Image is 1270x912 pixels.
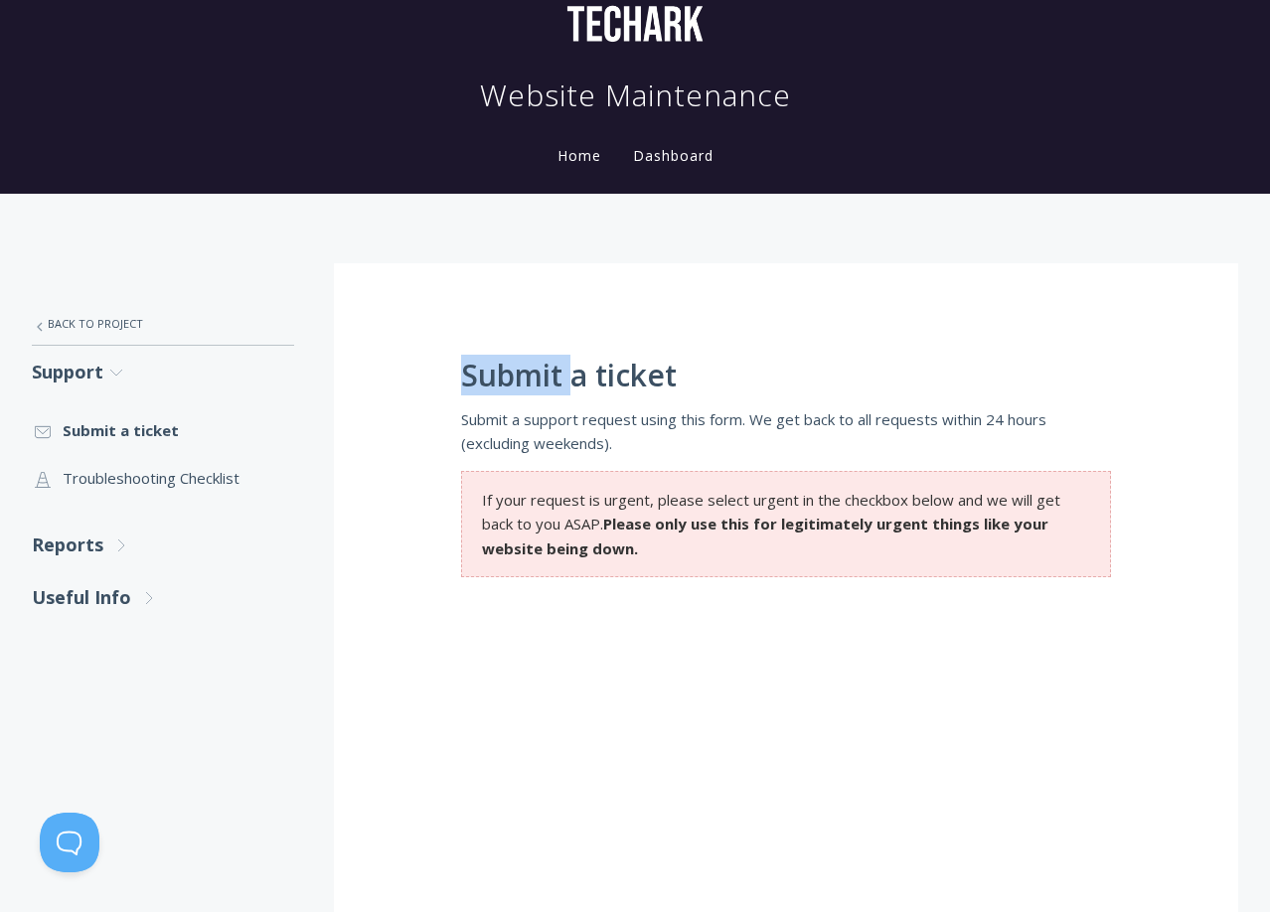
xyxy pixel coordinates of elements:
strong: Please only use this for legitimately urgent things like your website being down. [482,514,1048,557]
a: Dashboard [629,146,717,165]
iframe: Toggle Customer Support [40,813,99,872]
p: Submit a support request using this form. We get back to all requests within 24 hours (excluding ... [461,407,1112,456]
a: Troubleshooting Checklist [32,454,294,502]
h1: Submit a ticket [461,359,1112,392]
a: Reports [32,519,294,571]
h1: Website Maintenance [480,76,791,115]
a: Home [554,146,605,165]
a: Support [32,346,294,398]
a: Useful Info [32,571,294,624]
a: Back to Project [32,303,294,345]
a: Submit a ticket [32,406,294,454]
section: If your request is urgent, please select urgent in the checkbox below and we will get back to you... [461,471,1112,577]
